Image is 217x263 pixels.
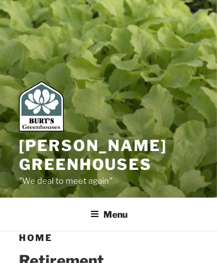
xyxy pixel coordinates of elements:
[19,81,64,131] img: Burt's Greenhouses
[81,199,136,230] button: Menu
[19,137,167,174] a: [PERSON_NAME] Greenhouses
[19,174,198,188] p: "We deal to meet again"
[19,232,198,244] h1: Home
